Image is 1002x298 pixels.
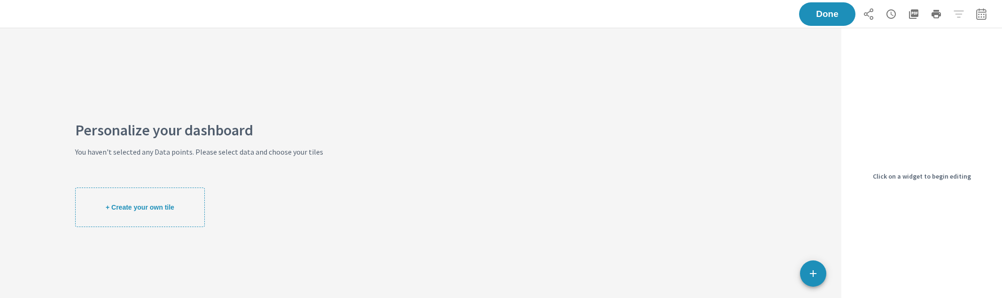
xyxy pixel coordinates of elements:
button: + Create your own tile [75,188,205,227]
span: You haven't selected any Data points. Please select data and choose your tiles [75,146,323,188]
button: Done [799,2,855,26]
p: Click on a widget to begin editing [873,172,971,181]
button: "Export Report to PDF" [904,5,923,24]
span: + Create your own tile [106,203,174,212]
button: Select Date Range [972,5,991,24]
span: Personalize your dashboard [75,125,323,146]
span: Done [808,10,846,18]
button: Print Report [927,5,946,24]
button: Share Report [859,5,878,24]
